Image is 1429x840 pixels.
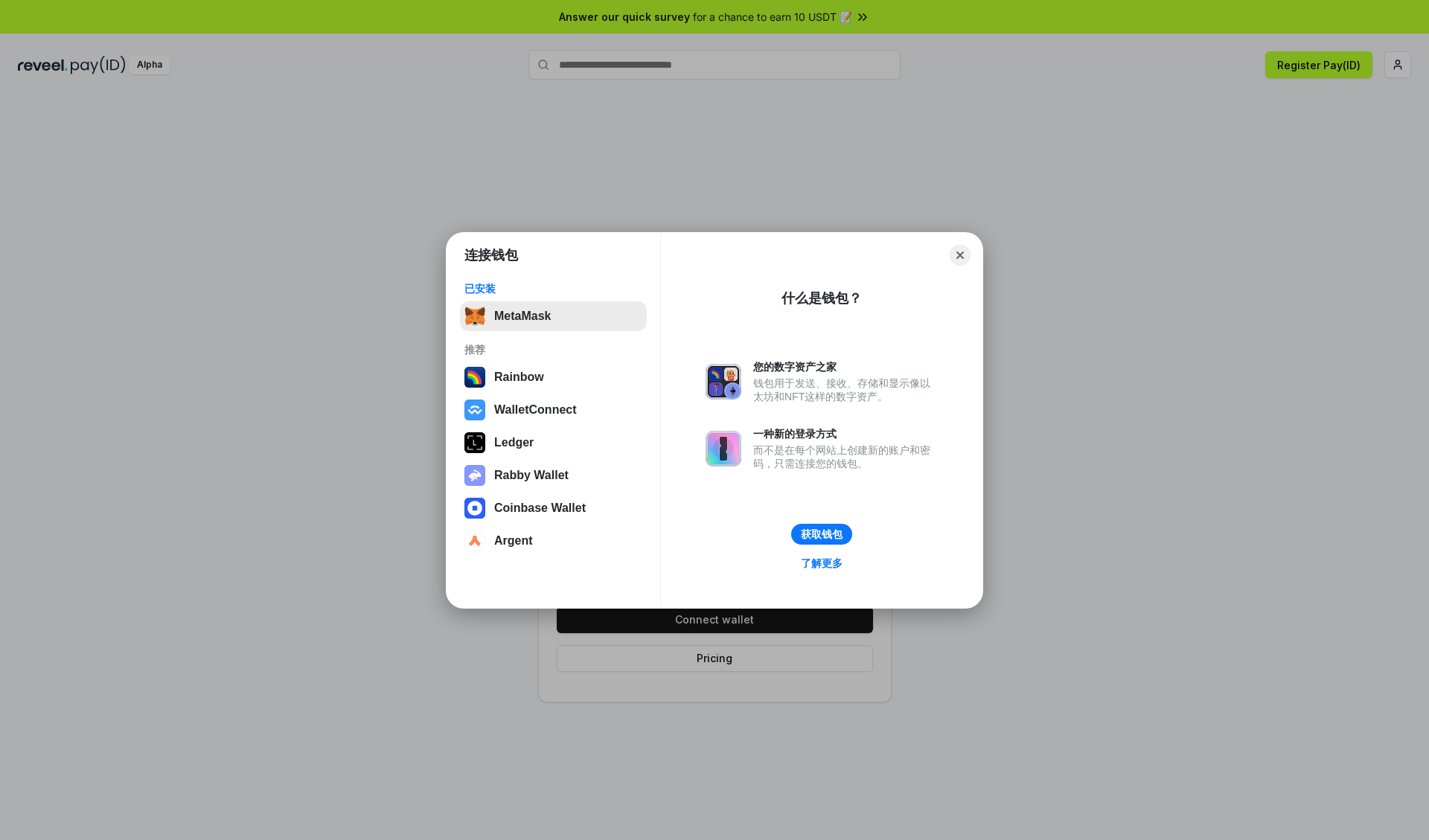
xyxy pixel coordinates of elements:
[460,395,647,425] button: WalletConnect
[464,246,518,264] h1: 连接钱包
[464,432,485,453] img: svg+xml,%3Csvg%20xmlns%3D%22http%3A%2F%2Fwww.w3.org%2F2000%2Fsvg%22%20width%3D%2228%22%20height%3...
[781,289,862,307] div: 什么是钱包？
[494,534,533,548] div: Argent
[460,461,647,490] button: Rabby Wallet
[460,301,647,331] button: MetaMask
[753,443,938,470] div: 而不是在每个网站上创建新的账户和密码，只需连接您的钱包。
[753,427,938,440] div: 一种新的登录方式
[460,493,647,523] button: Coinbase Wallet
[494,501,586,515] div: Coinbase Wallet
[494,403,577,417] div: WalletConnect
[464,530,485,551] img: svg+xml,%3Csvg%20width%3D%2228%22%20height%3D%2228%22%20viewBox%3D%220%200%2028%2028%22%20fill%3D...
[753,360,938,373] div: 您的数字资产之家
[753,376,938,403] div: 钱包用于发送、接收、存储和显示像以太坊和NFT这样的数字资产。
[706,431,741,467] img: svg+xml,%3Csvg%20xmlns%3D%22http%3A%2F%2Fwww.w3.org%2F2000%2Fsvg%22%20fill%3D%22none%22%20viewBox...
[460,428,647,458] button: Ledger
[464,282,642,295] div: 已安装
[464,367,485,388] img: svg+xml,%3Csvg%20width%3D%22120%22%20height%3D%22120%22%20viewBox%3D%220%200%20120%20120%22%20fil...
[801,528,843,541] div: 获取钱包
[792,554,851,573] a: 了解更多
[464,343,642,356] div: 推荐
[494,371,544,384] div: Rainbow
[460,362,647,392] button: Rainbow
[464,465,485,486] img: svg+xml,%3Csvg%20xmlns%3D%22http%3A%2F%2Fwww.w3.org%2F2000%2Fsvg%22%20fill%3D%22none%22%20viewBox...
[464,400,485,420] img: svg+xml,%3Csvg%20width%3D%2228%22%20height%3D%2228%22%20viewBox%3D%220%200%2028%2028%22%20fill%3D...
[464,498,485,519] img: svg+xml,%3Csvg%20width%3D%2228%22%20height%3D%2228%22%20viewBox%3D%220%200%2028%2028%22%20fill%3D...
[460,526,647,556] button: Argent
[950,245,971,266] button: Close
[494,310,551,323] div: MetaMask
[494,436,534,449] div: Ledger
[791,524,852,545] button: 获取钱包
[494,469,569,482] div: Rabby Wallet
[464,306,485,327] img: svg+xml,%3Csvg%20fill%3D%22none%22%20height%3D%2233%22%20viewBox%3D%220%200%2035%2033%22%20width%...
[706,364,741,400] img: svg+xml,%3Csvg%20xmlns%3D%22http%3A%2F%2Fwww.w3.org%2F2000%2Fsvg%22%20fill%3D%22none%22%20viewBox...
[801,557,843,570] div: 了解更多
